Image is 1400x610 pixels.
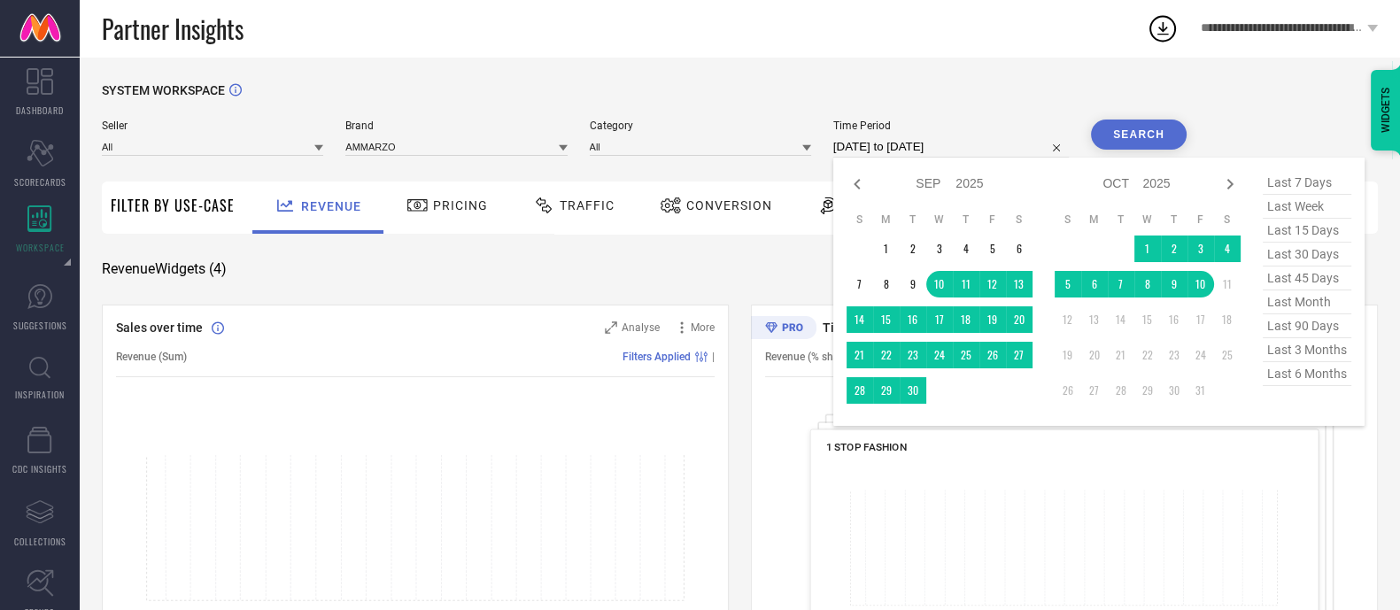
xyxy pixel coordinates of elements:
td: Sun Oct 05 2025 [1055,271,1081,297]
td: Tue Oct 14 2025 [1108,306,1134,333]
td: Fri Sep 19 2025 [979,306,1006,333]
span: DASHBOARD [16,104,64,117]
td: Wed Oct 29 2025 [1134,377,1161,404]
td: Tue Oct 07 2025 [1108,271,1134,297]
td: Fri Sep 05 2025 [979,236,1006,262]
th: Tuesday [1108,212,1134,227]
div: Open download list [1147,12,1179,44]
td: Sat Sep 06 2025 [1006,236,1033,262]
td: Sun Oct 12 2025 [1055,306,1081,333]
td: Sat Sep 13 2025 [1006,271,1033,297]
span: Traffic [560,198,615,212]
td: Fri Oct 24 2025 [1187,342,1214,368]
td: Sun Oct 19 2025 [1055,342,1081,368]
td: Tue Sep 02 2025 [900,236,926,262]
td: Fri Oct 03 2025 [1187,236,1214,262]
th: Tuesday [900,212,926,227]
td: Mon Sep 01 2025 [873,236,900,262]
span: SUGGESTIONS [13,319,67,332]
td: Fri Sep 12 2025 [979,271,1006,297]
span: last 90 days [1263,314,1351,338]
th: Saturday [1006,212,1033,227]
span: More [691,321,715,334]
th: Thursday [1161,212,1187,227]
span: Sales over time [116,320,203,335]
span: Partner Insights [102,11,244,47]
td: Sat Sep 20 2025 [1006,306,1033,333]
span: SCORECARDS [14,175,66,189]
td: Wed Sep 10 2025 [926,271,953,297]
span: Revenue [301,199,361,213]
td: Mon Sep 15 2025 [873,306,900,333]
span: Filters Applied [623,351,691,363]
td: Sat Oct 18 2025 [1214,306,1241,333]
span: last week [1263,195,1351,219]
div: Previous month [847,174,868,195]
td: Tue Sep 30 2025 [900,377,926,404]
span: Brand [345,120,567,132]
span: last 30 days [1263,243,1351,266]
span: last 3 months [1263,338,1351,362]
span: Revenue (Sum) [116,351,187,363]
span: Revenue Widgets ( 4 ) [102,260,227,278]
td: Tue Oct 28 2025 [1108,377,1134,404]
td: Thu Sep 11 2025 [953,271,979,297]
span: COLLECTIONS [14,535,66,548]
td: Wed Oct 15 2025 [1134,306,1161,333]
td: Thu Sep 25 2025 [953,342,979,368]
td: Mon Sep 29 2025 [873,377,900,404]
span: | [712,351,715,363]
td: Thu Oct 02 2025 [1161,236,1187,262]
div: Premium [751,316,816,343]
button: Search [1091,120,1187,150]
span: Tier Wise Transactions [823,320,953,335]
span: Seller [102,120,323,132]
td: Fri Sep 26 2025 [979,342,1006,368]
td: Wed Sep 03 2025 [926,236,953,262]
td: Sun Oct 26 2025 [1055,377,1081,404]
span: Conversion [686,198,772,212]
span: 1 STOP FASHION [826,441,908,453]
div: Next month [1219,174,1241,195]
td: Mon Sep 08 2025 [873,271,900,297]
span: CDC INSIGHTS [12,462,67,475]
td: Tue Sep 09 2025 [900,271,926,297]
td: Sat Oct 25 2025 [1214,342,1241,368]
td: Mon Oct 13 2025 [1081,306,1108,333]
td: Thu Sep 04 2025 [953,236,979,262]
span: Category [590,120,811,132]
th: Monday [873,212,900,227]
td: Sat Sep 27 2025 [1006,342,1033,368]
th: Saturday [1214,212,1241,227]
td: Sun Sep 28 2025 [847,377,873,404]
td: Sat Oct 04 2025 [1214,236,1241,262]
span: last 6 months [1263,362,1351,386]
span: INSPIRATION [15,388,65,401]
td: Thu Oct 09 2025 [1161,271,1187,297]
td: Tue Sep 16 2025 [900,306,926,333]
td: Sun Sep 21 2025 [847,342,873,368]
td: Fri Oct 31 2025 [1187,377,1214,404]
td: Thu Sep 18 2025 [953,306,979,333]
span: WORKSPACE [16,241,65,254]
td: Wed Oct 08 2025 [1134,271,1161,297]
td: Mon Sep 22 2025 [873,342,900,368]
td: Thu Oct 23 2025 [1161,342,1187,368]
td: Wed Sep 24 2025 [926,342,953,368]
td: Mon Oct 20 2025 [1081,342,1108,368]
td: Thu Oct 30 2025 [1161,377,1187,404]
span: Analyse [622,321,660,334]
td: Wed Oct 01 2025 [1134,236,1161,262]
td: Sun Sep 07 2025 [847,271,873,297]
span: Time Period [833,120,1069,132]
span: last month [1263,290,1351,314]
span: SYSTEM WORKSPACE [102,83,225,97]
td: Fri Oct 17 2025 [1187,306,1214,333]
span: last 7 days [1263,171,1351,195]
td: Tue Sep 23 2025 [900,342,926,368]
td: Fri Oct 10 2025 [1187,271,1214,297]
span: Revenue (% share) [765,351,852,363]
th: Thursday [953,212,979,227]
td: Wed Oct 22 2025 [1134,342,1161,368]
span: last 15 days [1263,219,1351,243]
